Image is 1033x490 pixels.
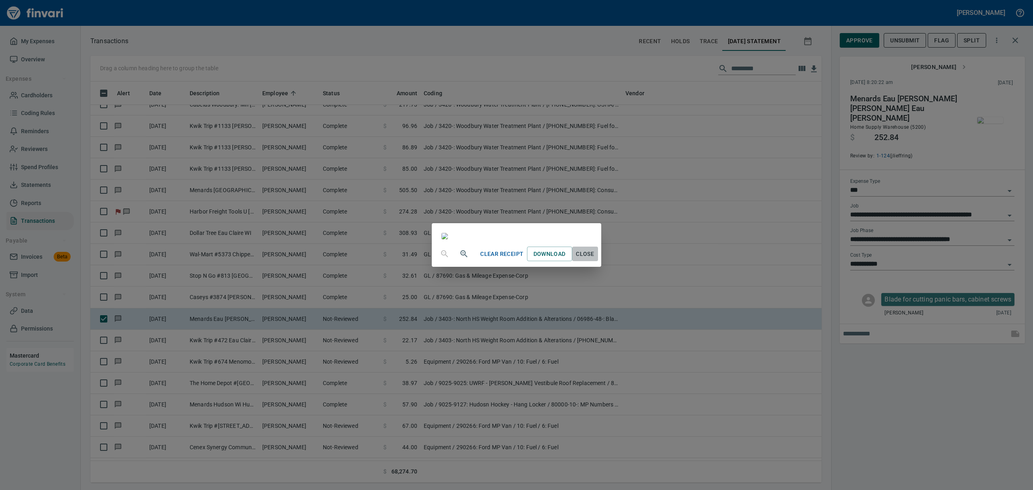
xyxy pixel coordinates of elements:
a: Download [527,247,572,262]
button: Clear Receipt [477,247,527,262]
button: Close [572,247,598,262]
span: Clear Receipt [480,249,523,259]
img: receipts%2Fmarketjohnson%2F2025-08-04%2F7EoQjcTlMQeykoQ4HikGh9djkTK2__h9l3fjIY6JR9mQtObry6W.jpg [441,233,448,239]
span: Close [575,249,595,259]
span: Download [533,249,566,259]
